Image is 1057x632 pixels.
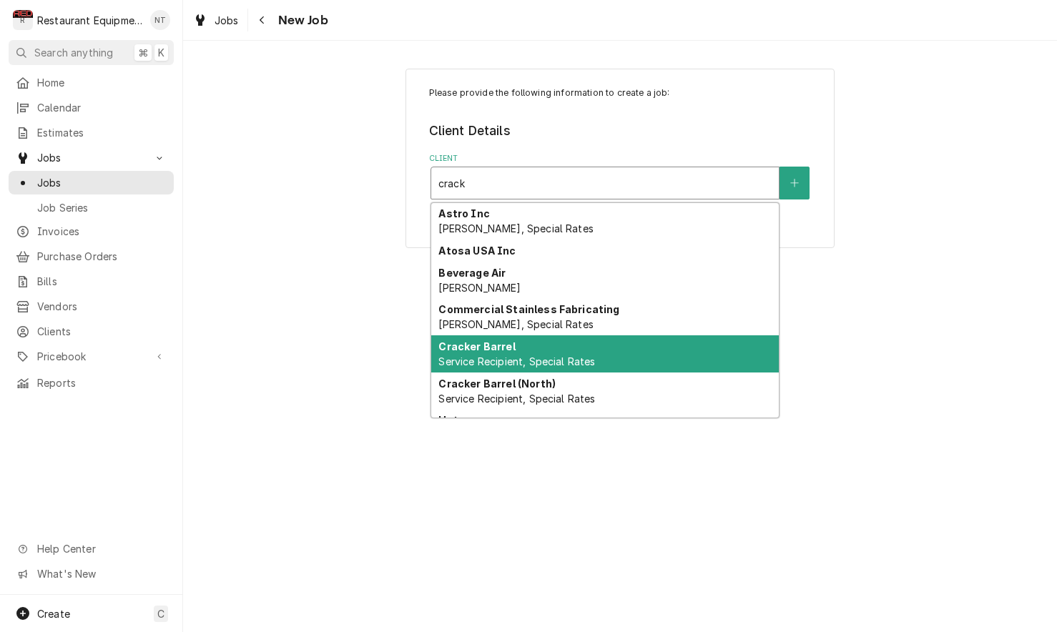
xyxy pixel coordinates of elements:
[215,13,239,28] span: Jobs
[429,87,812,99] p: Please provide the following information to create a job:
[438,340,515,352] strong: Cracker Barrel
[438,355,595,367] span: Service Recipient, Special Rates
[438,222,593,234] span: [PERSON_NAME], Special Rates
[37,100,167,115] span: Calendar
[405,69,835,248] div: Job Create/Update
[157,606,164,621] span: C
[37,75,167,90] span: Home
[9,71,174,94] a: Home
[438,318,593,330] span: [PERSON_NAME], Special Rates
[37,541,165,556] span: Help Center
[438,303,619,315] strong: Commercial Stainless Fabricating
[187,9,245,32] a: Jobs
[37,13,142,28] div: Restaurant Equipment Diagnostics
[9,146,174,169] a: Go to Jobs
[37,125,167,140] span: Estimates
[438,282,521,294] span: [PERSON_NAME]
[9,171,174,194] a: Jobs
[37,150,145,165] span: Jobs
[429,153,812,164] label: Client
[9,121,174,144] a: Estimates
[429,153,812,199] div: Client
[158,45,164,60] span: K
[37,375,167,390] span: Reports
[9,270,174,293] a: Bills
[9,196,174,219] a: Job Series
[9,40,174,65] button: Search anything⌘K
[429,122,812,140] legend: Client Details
[13,10,33,30] div: Restaurant Equipment Diagnostics's Avatar
[438,414,471,426] strong: Hatco
[9,295,174,318] a: Vendors
[9,537,174,561] a: Go to Help Center
[37,349,145,364] span: Pricebook
[438,377,556,390] strong: Cracker Barrel (North)
[274,11,328,30] span: New Job
[13,10,33,30] div: R
[9,245,174,268] a: Purchase Orders
[150,10,170,30] div: Nick Tussey's Avatar
[34,45,113,60] span: Search anything
[37,200,167,215] span: Job Series
[780,167,810,199] button: Create New Client
[790,178,799,188] svg: Create New Client
[37,224,167,239] span: Invoices
[37,324,167,339] span: Clients
[37,249,167,264] span: Purchase Orders
[9,345,174,368] a: Go to Pricebook
[429,87,812,199] div: Job Create/Update Form
[438,245,516,257] strong: Atosa USA Inc
[37,566,165,581] span: What's New
[138,45,148,60] span: ⌘
[37,175,167,190] span: Jobs
[438,392,595,405] span: Service Recipient, Special Rates
[9,96,174,119] a: Calendar
[37,299,167,314] span: Vendors
[9,371,174,395] a: Reports
[438,267,506,279] strong: Beverage Air
[150,10,170,30] div: NT
[37,274,167,289] span: Bills
[9,219,174,243] a: Invoices
[9,562,174,586] a: Go to What's New
[251,9,274,31] button: Navigate back
[9,320,174,343] a: Clients
[438,207,489,219] strong: Astro Inc
[37,608,70,620] span: Create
